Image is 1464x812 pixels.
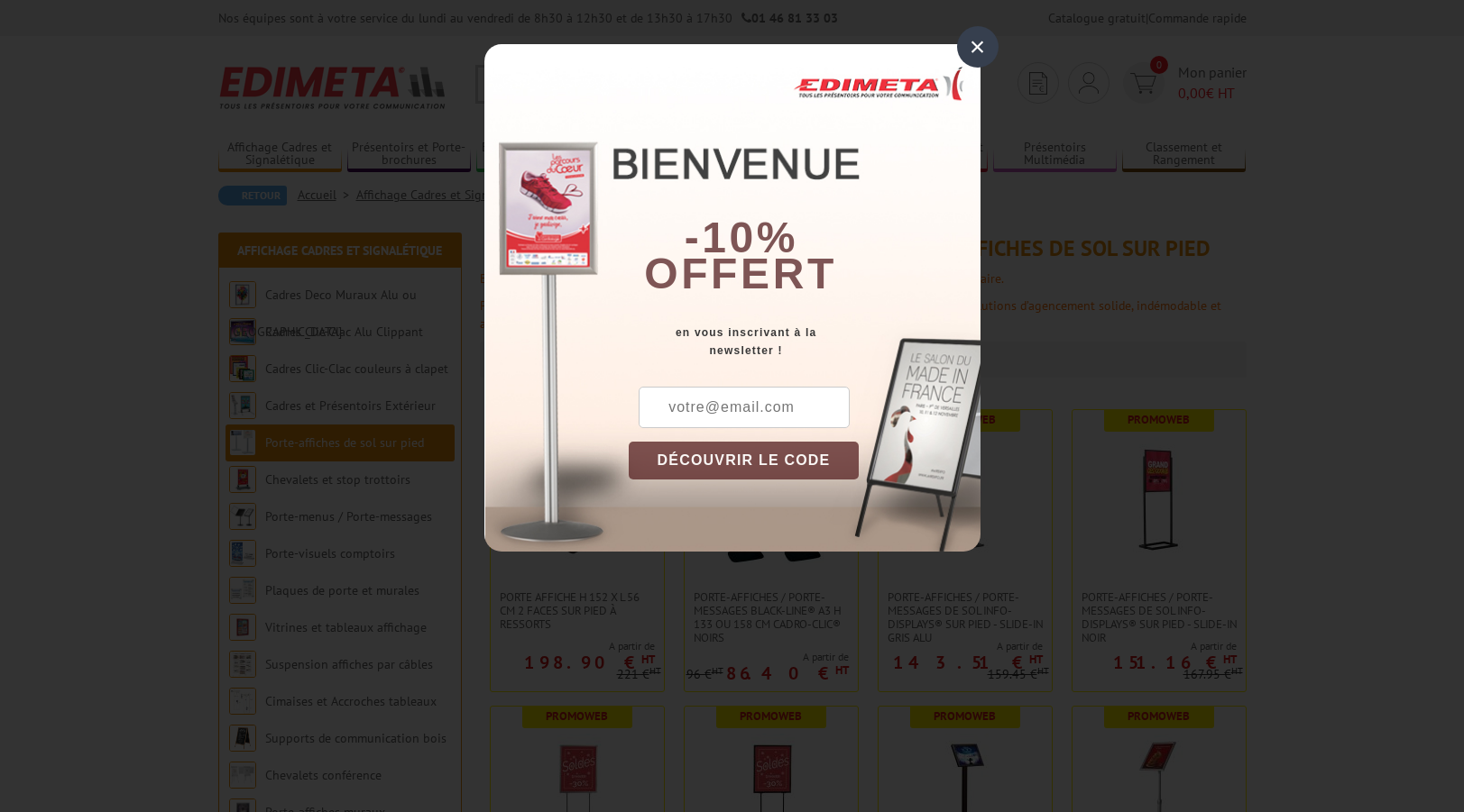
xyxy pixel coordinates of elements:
div: en vous inscrivant à la newsletter ! [629,324,981,360]
button: DÉCOUVRIR LE CODE [629,442,860,479]
input: votre@email.com [639,387,850,428]
font: offert [644,250,837,297]
div: × [957,26,999,68]
b: -10% [685,214,798,261]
